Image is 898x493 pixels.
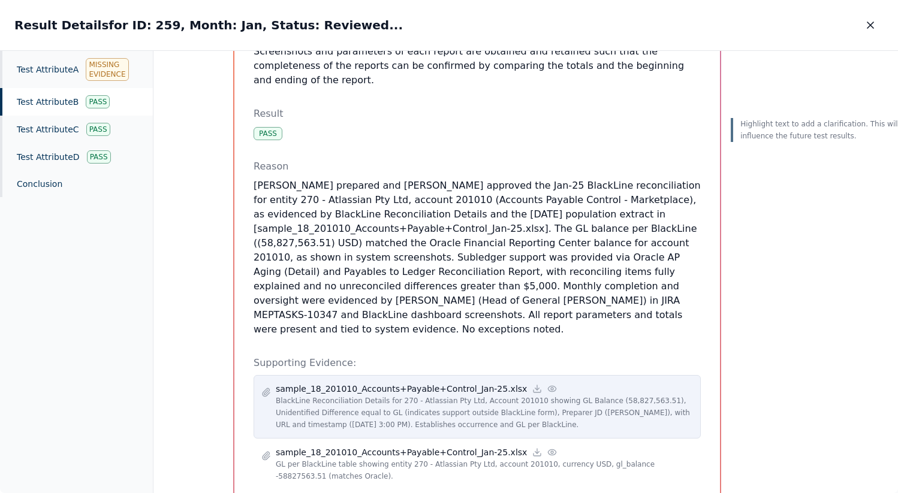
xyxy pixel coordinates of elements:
p: Supporting Evidence: [254,356,701,370]
h2: Result Details for ID: 259, Month: Jan, Status: Reviewed... [14,17,403,34]
p: sample_18_201010_Accounts+Payable+Control_Jan-25.xlsx [276,446,527,458]
a: Download file [532,383,543,394]
p: BlackLine Reconciliation Details for 270 - Atlassian Pty Ltd, Account 201010 showing GL Balance (... [276,395,693,431]
a: Download file [532,447,543,458]
div: Pass [86,95,110,108]
div: Pass [254,127,282,140]
div: Pass [87,150,111,164]
p: GL per BlackLine table showing entity 270 - Atlassian Pty Ltd, account 201010, currency USD, gl_b... [276,458,693,482]
p: sample_18_201010_Accounts+Payable+Control_Jan-25.xlsx [276,383,527,395]
div: Pass [86,123,110,136]
p: [PERSON_NAME] prepared and [PERSON_NAME] approved the Jan-25 BlackLine reconciliation for entity ... [254,179,701,337]
div: Missing Evidence [86,58,128,81]
p: Result [254,107,701,121]
p: Reason [254,159,701,174]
